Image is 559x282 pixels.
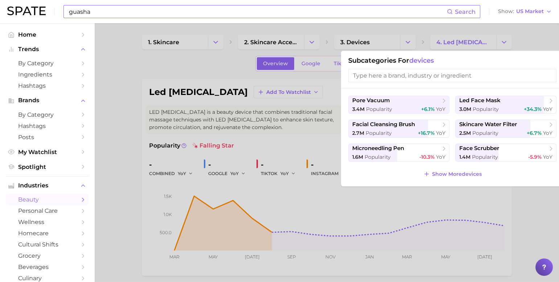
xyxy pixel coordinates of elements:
[352,121,415,128] span: facial cleansing brush
[366,106,392,112] span: Popularity
[352,145,404,152] span: microneedling pen
[6,216,89,228] a: wellness
[459,154,470,160] span: 1.4m
[455,8,476,15] span: Search
[18,82,76,89] span: Hashtags
[6,58,89,69] a: by Category
[18,275,76,282] span: culinary
[455,144,556,162] button: face scrubber1.4m Popularity-5.9% YoY
[348,57,556,65] h1: Subcategories for
[18,182,76,189] span: Industries
[432,171,482,177] span: Show More devices
[455,96,556,114] button: led face mask3.0m Popularity+34.3% YoY
[472,130,498,136] span: Popularity
[18,123,76,129] span: Hashtags
[6,69,89,80] a: Ingredients
[18,241,76,248] span: cultural shifts
[6,120,89,132] a: Hashtags
[421,106,435,112] span: +6.1%
[366,130,392,136] span: Popularity
[459,121,517,128] span: skincare water filter
[6,239,89,250] a: cultural shifts
[18,71,76,78] span: Ingredients
[18,252,76,259] span: grocery
[459,97,501,104] span: led face mask
[543,130,552,136] span: YoY
[524,106,542,112] span: +34.3%
[436,130,445,136] span: YoY
[6,228,89,239] a: homecare
[455,120,556,138] button: skincare water filter2.5m Popularity+6.7% YoY
[459,145,499,152] span: face scrubber
[6,109,89,120] a: by Category
[348,96,449,114] button: pore vacuum3.4m Popularity+6.1% YoY
[516,9,544,13] span: US Market
[6,146,89,158] a: My Watchlist
[68,5,447,18] input: Search here for a brand, industry, or ingredient
[6,29,89,40] a: Home
[436,154,445,160] span: YoY
[18,207,76,214] span: personal care
[18,219,76,225] span: wellness
[7,7,46,15] img: SPATE
[18,134,76,141] span: Posts
[6,250,89,261] a: grocery
[6,161,89,173] a: Spotlight
[18,149,76,155] span: My Watchlist
[498,9,514,13] span: Show
[6,132,89,143] a: Posts
[459,130,471,136] span: 2.5m
[352,97,390,104] span: pore vacuum
[418,130,435,136] span: +16.7%
[409,57,434,65] span: devices
[18,163,76,170] span: Spotlight
[352,106,365,112] span: 3.4m
[18,60,76,67] span: by Category
[348,144,449,162] button: microneedling pen1.6m Popularity-10.3% YoY
[419,154,435,160] span: -10.3%
[422,169,484,179] button: Show Moredevices
[472,154,498,160] span: Popularity
[18,230,76,237] span: homecare
[6,180,89,191] button: Industries
[528,154,542,160] span: -5.9%
[18,264,76,270] span: beverages
[352,154,363,160] span: 1.6m
[352,130,364,136] span: 2.7m
[473,106,499,112] span: Popularity
[18,97,76,104] span: Brands
[6,205,89,216] a: personal care
[18,31,76,38] span: Home
[459,106,471,112] span: 3.0m
[18,196,76,203] span: beauty
[496,7,554,16] button: ShowUS Market
[6,80,89,91] a: Hashtags
[436,106,445,112] span: YoY
[348,69,556,82] input: Type here a brand, industry or ingredient
[6,44,89,55] button: Trends
[18,46,76,53] span: Trends
[543,154,552,160] span: YoY
[6,261,89,273] a: beverages
[527,130,542,136] span: +6.7%
[6,95,89,106] button: Brands
[348,120,449,138] button: facial cleansing brush2.7m Popularity+16.7% YoY
[6,194,89,205] a: beauty
[543,106,552,112] span: YoY
[365,154,391,160] span: Popularity
[18,111,76,118] span: by Category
